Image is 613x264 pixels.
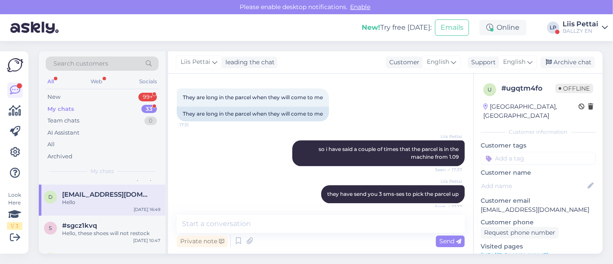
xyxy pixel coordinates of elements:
div: Online [479,20,526,35]
span: so i have said a couple of times that the parcel is in the machine from 1.09 [319,146,460,160]
span: s [49,225,52,231]
div: My chats [47,105,74,113]
img: Askly Logo [7,58,23,72]
div: Team chats [47,116,79,125]
div: Try free [DATE]: [362,22,432,33]
span: deiviokass@gmail.com [62,191,152,198]
span: They are long in the parcel when they will come to me [183,94,323,101]
p: Customer name [481,168,596,177]
span: egleliin9@gmail.com [62,253,152,261]
span: d [48,194,53,200]
p: [EMAIL_ADDRESS][DOMAIN_NAME] [481,205,596,214]
span: My chats [91,167,114,175]
p: Visited pages [481,242,596,251]
div: AI Assistant [47,129,79,137]
div: Private note [177,236,228,247]
div: # ugqtm4fo [501,83,555,94]
b: New! [362,23,380,31]
span: Liis Pettai [430,178,462,185]
span: Send [439,237,461,245]
div: BALLZY EN [563,28,598,35]
div: [DATE] 16:49 [134,206,160,213]
div: Socials [138,76,159,87]
div: leading the chat [222,58,275,67]
span: u [488,86,492,93]
div: Archived [47,152,72,161]
span: Liis Pettai [181,57,210,67]
span: English [427,57,449,67]
div: Look Here [7,191,22,230]
p: Customer phone [481,218,596,227]
div: 0 [144,116,157,125]
div: [DATE] 10:47 [133,237,160,244]
div: 33 [141,105,157,113]
span: Enable [348,3,373,11]
button: Emails [435,19,469,36]
div: Web [89,76,104,87]
p: Customer email [481,196,596,205]
span: English [503,57,525,67]
span: 17:31 [179,122,212,128]
div: Hello [62,198,160,206]
div: 1 / 3 [7,222,22,230]
span: Offline [555,84,593,93]
div: All [47,140,55,149]
a: Liis PettaiBALLZY EN [563,21,608,35]
div: All [46,76,56,87]
div: 99+ [138,93,157,101]
input: Add a tag [481,152,596,165]
div: Customer [386,58,419,67]
span: Seen ✓ 17:37 [430,167,462,173]
div: Hello, these shoes will not restock [62,229,160,237]
div: [GEOGRAPHIC_DATA], [GEOGRAPHIC_DATA] [483,102,579,120]
div: Support [468,58,496,67]
div: Liis Pettai [563,21,598,28]
span: Liis Pettai [430,133,462,140]
p: Customer tags [481,141,596,150]
div: New [47,93,60,101]
span: Seen ✓ 17:37 [430,204,462,210]
span: they have send you 3 sms-ses to pick the parcel up [327,191,459,197]
div: Customer information [481,128,596,136]
div: LP [547,22,559,34]
input: Add name [481,181,586,191]
div: Request phone number [481,227,559,239]
div: Archive chat [541,57,595,68]
div: They are long in the parcel when they will come to me [177,107,329,121]
span: #sgcz1kvq [62,222,97,229]
span: Search customers [53,59,108,68]
a: [URL][DOMAIN_NAME] [481,251,548,259]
